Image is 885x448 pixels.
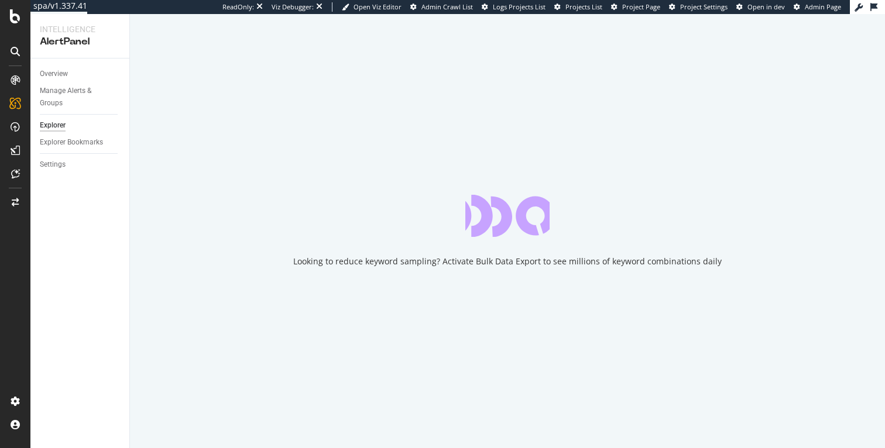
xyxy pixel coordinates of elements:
span: Open Viz Editor [354,2,402,11]
div: Explorer Bookmarks [40,136,103,149]
span: Admin Page [805,2,841,11]
a: Explorer Bookmarks [40,136,121,149]
a: Logs Projects List [482,2,546,12]
a: Project Settings [669,2,728,12]
a: Projects List [554,2,602,12]
div: ReadOnly: [222,2,254,12]
span: Project Page [622,2,660,11]
a: Explorer [40,119,121,132]
a: Open Viz Editor [342,2,402,12]
div: Viz Debugger: [272,2,314,12]
a: Overview [40,68,121,80]
div: Settings [40,158,66,171]
div: Manage Alerts & Groups [40,85,110,109]
div: animation [465,195,550,237]
div: Intelligence [40,23,120,35]
span: Projects List [565,2,602,11]
div: Overview [40,68,68,80]
span: Logs Projects List [493,2,546,11]
div: Looking to reduce keyword sampling? Activate Bulk Data Export to see millions of keyword combinat... [293,256,722,267]
span: Project Settings [680,2,728,11]
a: Admin Crawl List [410,2,473,12]
a: Admin Page [794,2,841,12]
div: AlertPanel [40,35,120,49]
a: Open in dev [736,2,785,12]
a: Manage Alerts & Groups [40,85,121,109]
a: Settings [40,158,121,171]
span: Open in dev [747,2,785,11]
span: Admin Crawl List [421,2,473,11]
a: Project Page [611,2,660,12]
div: Explorer [40,119,66,132]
